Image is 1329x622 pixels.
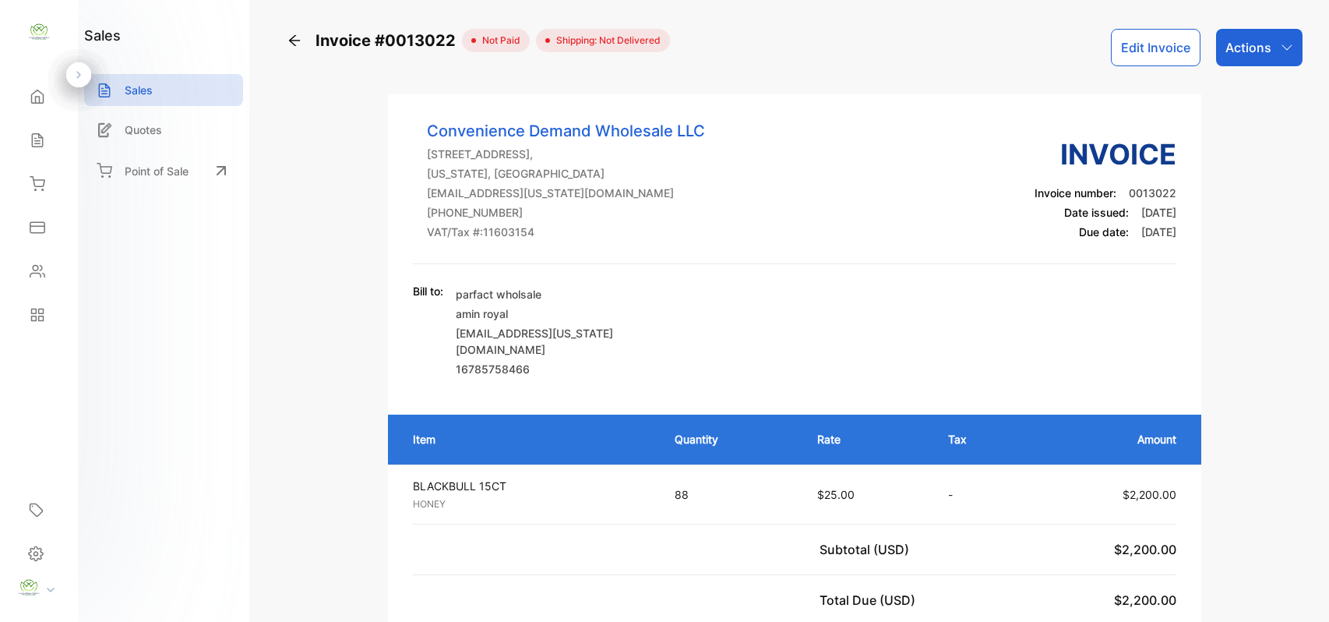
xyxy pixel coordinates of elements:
[456,325,635,358] p: [EMAIL_ADDRESS][US_STATE][DOMAIN_NAME]
[1035,133,1176,175] h3: Invoice
[1225,38,1271,57] p: Actions
[1079,225,1129,239] span: Due date:
[1035,186,1116,200] span: Invoice number:
[456,361,635,377] p: 16785758466
[820,591,922,610] p: Total Due (USD)
[1114,592,1176,608] span: $2,200.00
[1141,225,1176,239] span: [DATE]
[456,286,635,302] p: parfact wholsale
[413,497,647,511] p: HONEY
[84,154,243,188] a: Point of Sale
[476,34,520,48] span: not paid
[413,283,443,299] p: Bill to:
[1141,206,1176,219] span: [DATE]
[125,82,153,98] p: Sales
[84,74,243,106] a: Sales
[817,431,917,447] p: Rate
[948,486,1012,503] p: -
[413,431,643,447] p: Item
[948,431,1012,447] p: Tax
[427,119,705,143] p: Convenience Demand Wholesale LLC
[675,431,786,447] p: Quantity
[125,163,189,179] p: Point of Sale
[550,34,661,48] span: Shipping: Not Delivered
[820,540,915,559] p: Subtotal (USD)
[456,306,635,322] p: amin royal
[427,165,705,182] p: [US_STATE], [GEOGRAPHIC_DATA]
[1123,488,1176,501] span: $2,200.00
[84,25,121,46] h1: sales
[1129,186,1176,200] span: 0013022
[817,488,855,501] span: $25.00
[1043,431,1176,447] p: Amount
[675,486,786,503] p: 88
[427,224,705,240] p: VAT/Tax #: 11603154
[316,29,462,52] span: Invoice #0013022
[427,204,705,221] p: [PHONE_NUMBER]
[427,185,705,201] p: [EMAIL_ADDRESS][US_STATE][DOMAIN_NAME]
[1114,542,1176,557] span: $2,200.00
[427,146,705,162] p: [STREET_ADDRESS],
[1064,206,1129,219] span: Date issued:
[1111,29,1200,66] button: Edit Invoice
[27,20,51,44] img: logo
[413,478,647,494] p: BLACKBULL 15CT
[84,114,243,146] a: Quotes
[125,122,162,138] p: Quotes
[17,576,41,599] img: profile
[1264,557,1329,622] iframe: LiveChat chat widget
[1216,29,1303,66] button: Actions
